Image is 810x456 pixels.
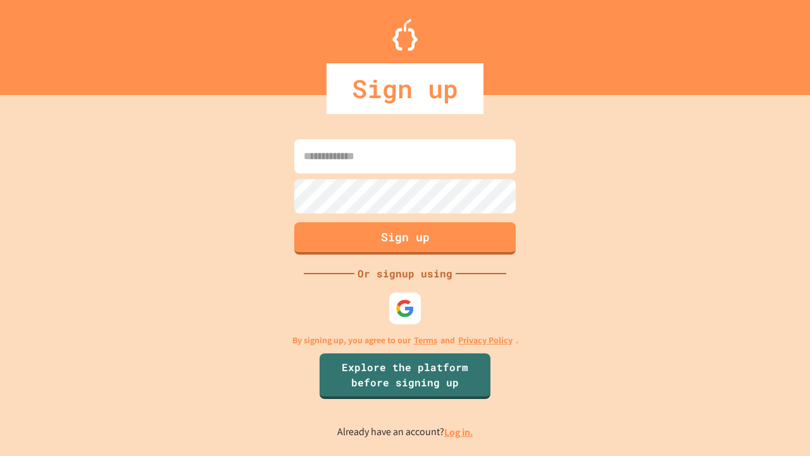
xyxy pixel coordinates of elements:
[327,63,483,114] div: Sign up
[414,334,437,347] a: Terms
[396,299,414,318] img: google-icon.svg
[292,334,518,347] p: By signing up, you agree to our and .
[354,266,456,281] div: Or signup using
[458,334,513,347] a: Privacy Policy
[294,222,516,255] button: Sign up
[392,19,418,51] img: Logo.svg
[444,426,473,439] a: Log in.
[337,424,473,440] p: Already have an account?
[320,353,490,399] a: Explore the platform before signing up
